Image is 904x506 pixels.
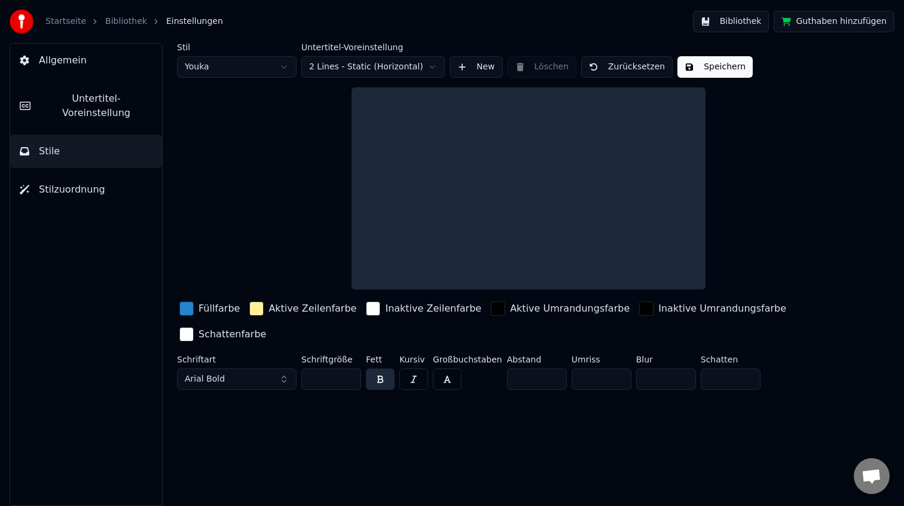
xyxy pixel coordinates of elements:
[39,144,60,158] span: Stile
[166,16,223,28] span: Einstellungen
[268,301,356,316] div: Aktive Zeilenfarbe
[450,56,503,78] button: New
[45,16,223,28] nav: breadcrumb
[10,173,162,206] button: Stilzuordnung
[177,325,268,344] button: Schattenfarbe
[105,16,147,28] a: Bibliothek
[366,355,395,364] label: Fett
[177,355,297,364] label: Schriftart
[488,299,632,318] button: Aktive Umrandungsfarbe
[177,299,242,318] button: Füllfarbe
[636,355,696,364] label: Blur
[301,355,361,364] label: Schriftgröße
[658,301,786,316] div: Inaktive Umrandungsfarbe
[10,44,162,77] button: Allgemein
[433,355,502,364] label: Großbuchstaben
[399,355,428,364] label: Kursiv
[10,135,162,168] button: Stile
[247,299,359,318] button: Aktive Zeilenfarbe
[301,43,445,51] label: Untertitel-Voreinstellung
[701,355,761,364] label: Schatten
[581,56,673,78] button: Zurücksetzen
[45,16,86,28] a: Startseite
[198,327,266,342] div: Schattenfarbe
[774,11,894,32] button: Guthaben hinzufügen
[572,355,631,364] label: Umriss
[507,355,567,364] label: Abstand
[198,301,240,316] div: Füllfarbe
[510,301,630,316] div: Aktive Umrandungsfarbe
[10,10,33,33] img: youka
[185,373,225,385] span: Arial Bold
[693,11,769,32] button: Bibliothek
[385,301,481,316] div: Inaktive Zeilenfarbe
[39,53,87,68] span: Allgemein
[40,92,152,120] span: Untertitel-Voreinstellung
[637,299,789,318] button: Inaktive Umrandungsfarbe
[39,182,105,197] span: Stilzuordnung
[854,458,890,494] a: Chat öffnen
[10,82,162,130] button: Untertitel-Voreinstellung
[177,43,297,51] label: Stil
[677,56,753,78] button: Speichern
[364,299,484,318] button: Inaktive Zeilenfarbe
